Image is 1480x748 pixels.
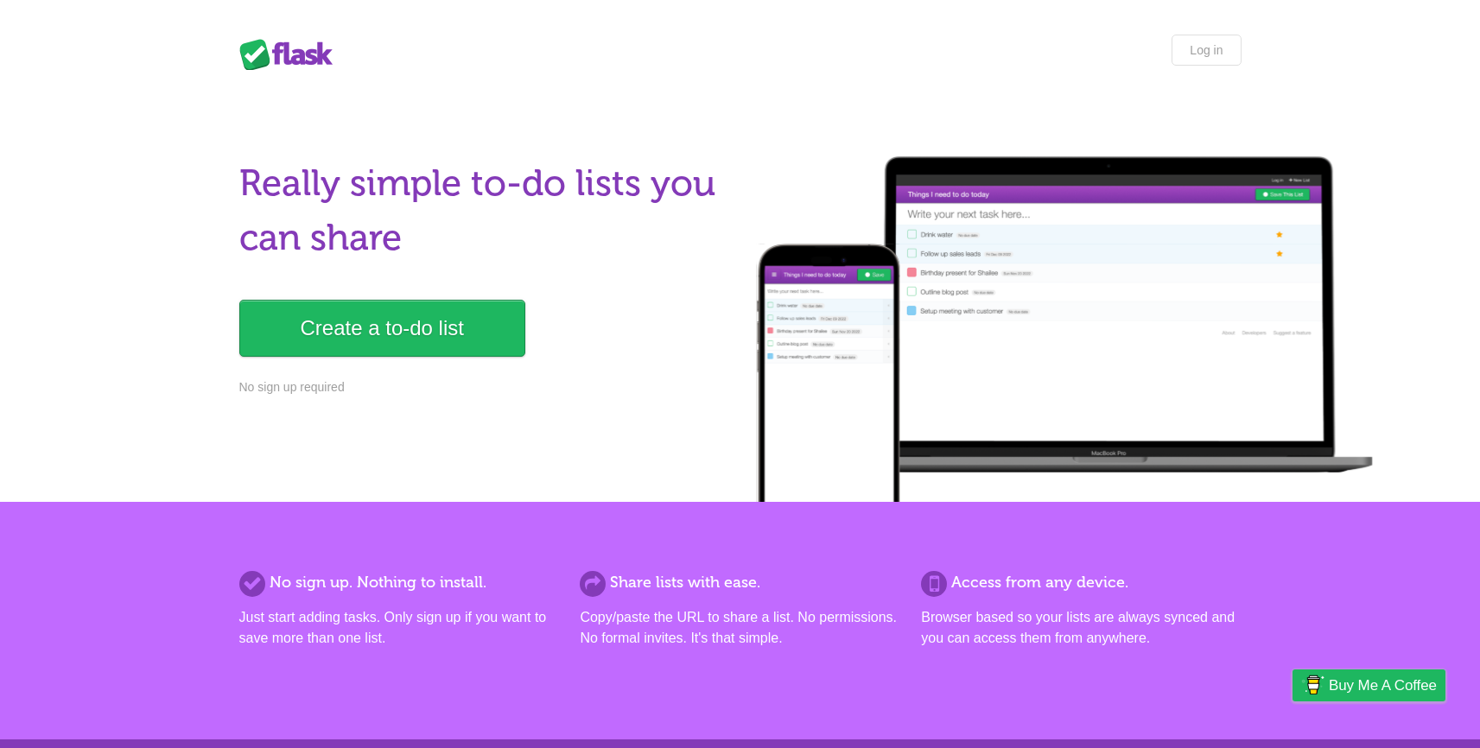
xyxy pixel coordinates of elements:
div: Flask Lists [239,39,343,70]
h2: Share lists with ease. [580,571,899,594]
span: Buy me a coffee [1329,670,1437,700]
a: Buy me a coffee [1293,669,1445,701]
p: Browser based so your lists are always synced and you can access them from anywhere. [921,607,1241,649]
p: Just start adding tasks. Only sign up if you want to save more than one list. [239,607,559,649]
img: Buy me a coffee [1301,670,1324,700]
h1: Really simple to-do lists you can share [239,156,730,265]
a: Create a to-do list [239,300,525,357]
a: Log in [1172,35,1241,66]
p: No sign up required [239,378,730,396]
h2: No sign up. Nothing to install. [239,571,559,594]
p: Copy/paste the URL to share a list. No permissions. No formal invites. It's that simple. [580,607,899,649]
h2: Access from any device. [921,571,1241,594]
